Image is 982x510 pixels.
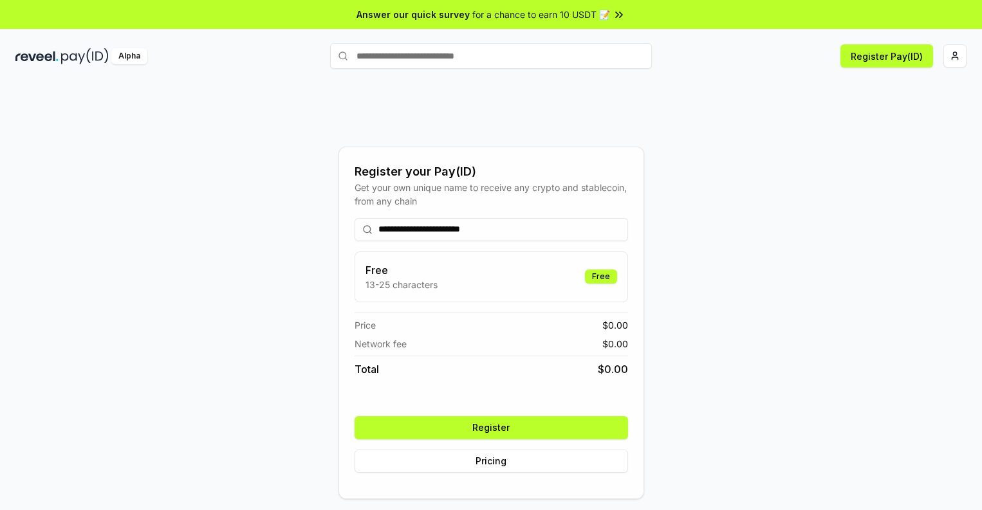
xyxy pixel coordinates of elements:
[366,262,438,278] h3: Free
[598,361,628,377] span: $ 0.00
[585,269,617,284] div: Free
[355,318,376,332] span: Price
[472,8,610,21] span: for a chance to earn 10 USDT 📝
[15,48,59,64] img: reveel_dark
[602,318,628,332] span: $ 0.00
[840,44,933,68] button: Register Pay(ID)
[355,181,628,208] div: Get your own unique name to receive any crypto and stablecoin, from any chain
[61,48,109,64] img: pay_id
[602,337,628,351] span: $ 0.00
[355,163,628,181] div: Register your Pay(ID)
[355,337,407,351] span: Network fee
[111,48,147,64] div: Alpha
[357,8,470,21] span: Answer our quick survey
[366,278,438,291] p: 13-25 characters
[355,361,379,377] span: Total
[355,450,628,473] button: Pricing
[355,416,628,439] button: Register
